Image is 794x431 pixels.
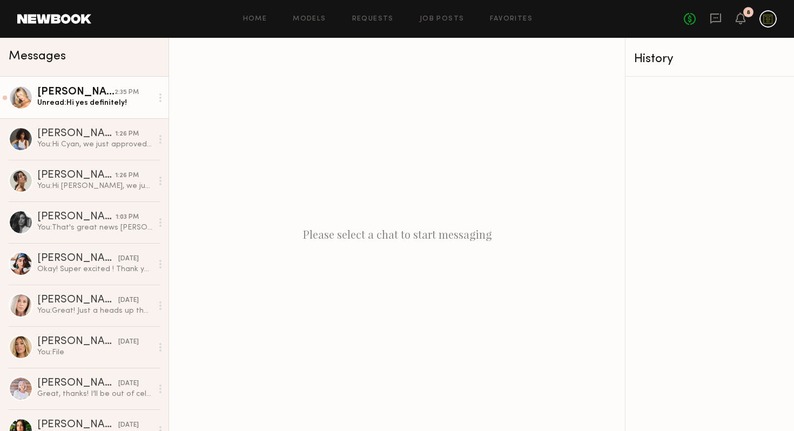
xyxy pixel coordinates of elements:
div: [DATE] [118,295,139,306]
div: 1:03 PM [116,212,139,223]
a: Favorites [490,16,533,23]
div: [PERSON_NAME] [37,87,115,98]
div: [PERSON_NAME] [37,129,115,139]
div: [PERSON_NAME] [37,212,116,223]
div: Okay! Super excited ! Thank you ! You too xx [37,264,152,274]
a: Models [293,16,326,23]
div: Great, thanks! I’ll be out of cell service here and there but will check messages whenever I have... [37,389,152,399]
div: Unread: Hi yes definitely! [37,98,152,108]
div: [DATE] [118,254,139,264]
a: Home [243,16,267,23]
div: [PERSON_NAME] [37,378,118,389]
div: [PERSON_NAME] [37,420,118,430]
div: 1:26 PM [115,171,139,181]
a: Job Posts [420,16,465,23]
div: [PERSON_NAME] [37,336,118,347]
div: [DATE] [118,420,139,430]
div: History [634,53,785,65]
div: You: Hi Cyan, we just approved your request for the UGC Soft Sketch Lip Liner Pencil. Please let ... [37,139,152,150]
div: [PERSON_NAME] [37,253,118,264]
span: Messages [9,50,66,63]
div: 8 [746,10,750,16]
div: 1:26 PM [115,129,139,139]
div: You: Great! Just a heads up that the lip pencils will ship out early next week. I'll follow up wi... [37,306,152,316]
div: [DATE] [118,379,139,389]
div: You: That's great news [PERSON_NAME]! We're so excited to see your video and thank you for confir... [37,223,152,233]
a: Requests [352,16,394,23]
div: [DATE] [118,337,139,347]
div: You: File [37,347,152,358]
div: [PERSON_NAME] [37,170,115,181]
div: 2:35 PM [115,87,139,98]
div: [PERSON_NAME] [37,295,118,306]
div: Please select a chat to start messaging [169,38,625,431]
div: You: Hi [PERSON_NAME], we just approved your request for the UGC Soft Sketch Lip Liner Pencil. Pl... [37,181,152,191]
